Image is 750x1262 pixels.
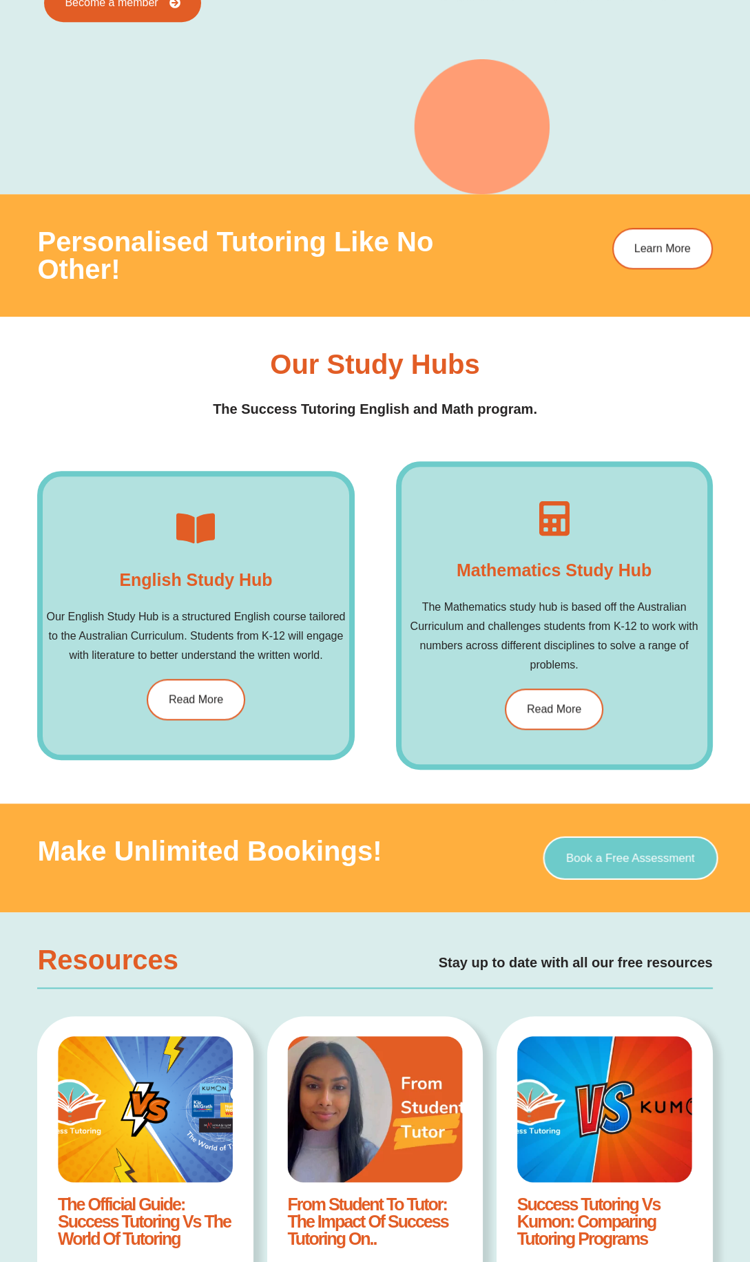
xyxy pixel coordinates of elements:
[634,243,691,254] span: Learn More
[270,350,479,378] h3: Our Study Hubs
[37,946,156,974] h3: Resources
[169,694,223,705] span: Read More
[457,556,652,584] h4: Mathematics Study Hub
[147,679,245,720] a: Read More
[37,228,490,283] h3: Personalised tutoring like no other!
[566,852,695,863] span: Book a Free Assessment
[43,607,348,665] p: Our English Study Hub is a structured English course tailored to the Australian Curriculum. Stude...
[287,1195,448,1248] a: From Student to Tutor: The Impact of Success Tutoring on..
[402,598,707,675] p: The Mathematics study hub is based off the Australian Curriculum and challenges students from K-1...
[527,704,581,715] span: Read More
[170,952,712,974] h4: Stay up to date with all our free resources
[543,836,718,879] a: Book a Free Assessment
[58,1195,231,1248] a: The Official Guide: Success Tutoring vs The World of Tutoring
[505,688,603,730] a: Read More
[506,1106,750,1262] iframe: Chat Widget
[119,566,272,593] h4: English Study Hub​
[37,837,490,865] h3: Make Unlimited Bookings!
[612,228,713,269] a: Learn More
[37,399,712,420] h4: The Success Tutoring English and Math program.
